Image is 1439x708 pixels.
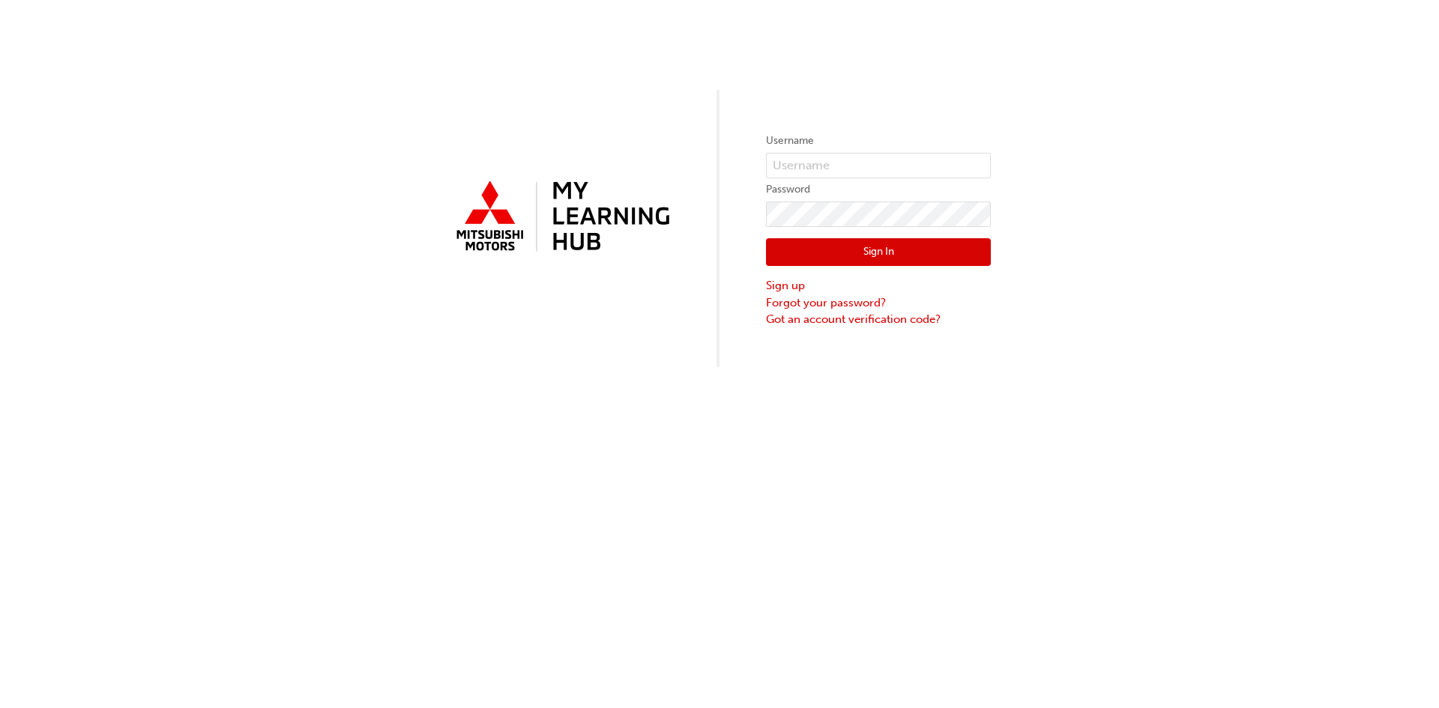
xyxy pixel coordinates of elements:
button: Sign In [766,238,991,267]
a: Forgot your password? [766,294,991,312]
img: mmal [448,175,673,260]
label: Username [766,132,991,150]
label: Password [766,181,991,199]
a: Got an account verification code? [766,311,991,328]
input: Username [766,153,991,178]
a: Sign up [766,277,991,294]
